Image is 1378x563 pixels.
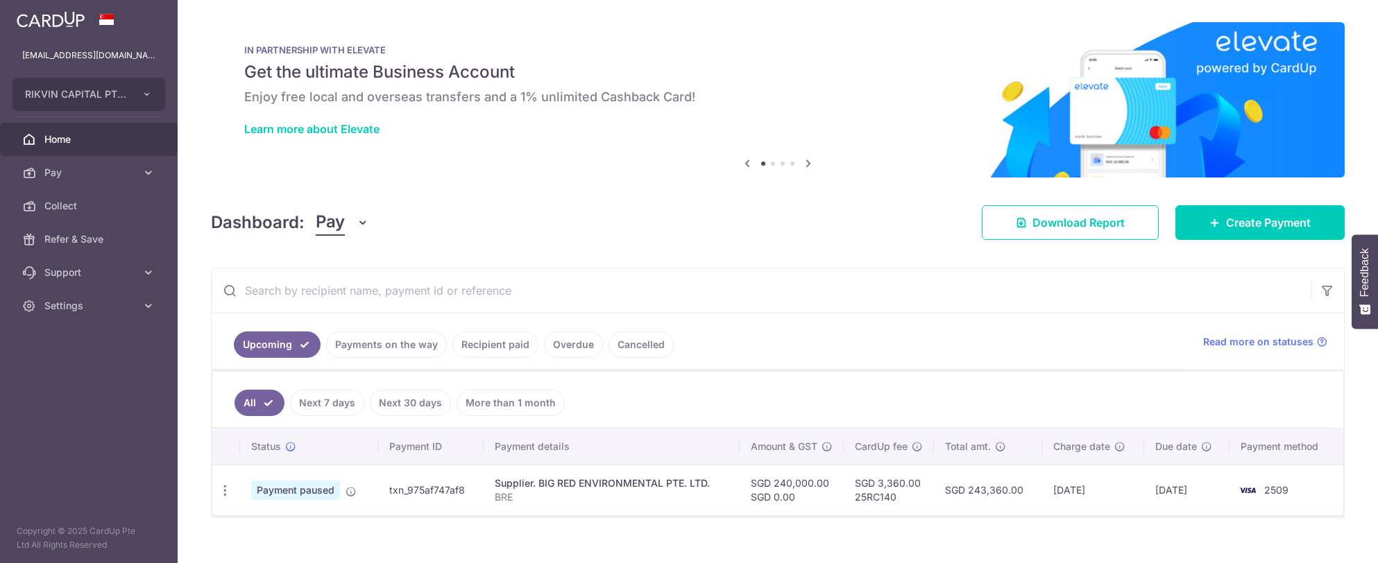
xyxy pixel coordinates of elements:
[1042,465,1144,515] td: [DATE]
[378,465,484,515] td: txn_975af747af8
[751,440,817,453] span: Amount & GST
[1144,465,1230,515] td: [DATE]
[211,22,1345,177] img: Renovation banner
[378,428,484,465] th: Payment ID
[1352,234,1378,329] button: Feedback - Show survey
[844,465,934,515] td: SGD 3,360.00 25RC140
[934,465,1042,515] td: SGD 243,360.00
[44,166,136,180] span: Pay
[244,61,1311,83] h5: Get the ultimate Business Account
[855,440,908,453] span: CardUp fee
[290,390,364,416] a: Next 7 days
[211,210,305,235] h4: Dashboard:
[1203,335,1327,349] a: Read more on statuses
[316,209,345,236] span: Pay
[235,390,284,416] a: All
[44,232,136,246] span: Refer & Save
[1234,482,1261,499] img: Bank Card
[44,132,136,146] span: Home
[251,440,281,453] span: Status
[1230,428,1343,465] th: Payment method
[495,490,729,504] p: BRE
[370,390,451,416] a: Next 30 days
[44,299,136,313] span: Settings
[251,480,340,500] span: Payment paused
[740,465,844,515] td: SGD 240,000.00 SGD 0.00
[1264,484,1288,496] span: 2509
[244,89,1311,105] h6: Enjoy free local and overseas transfers and a 1% unlimited Cashback Card!
[22,49,155,62] p: [EMAIL_ADDRESS][DOMAIN_NAME]
[17,11,85,28] img: CardUp
[1359,248,1371,297] span: Feedback
[1175,205,1345,240] a: Create Payment
[484,428,740,465] th: Payment details
[1032,214,1125,231] span: Download Report
[244,122,380,136] a: Learn more about Elevate
[326,331,447,358] a: Payments on the way
[212,268,1311,313] input: Search by recipient name, payment id or reference
[544,331,603,358] a: Overdue
[44,199,136,213] span: Collect
[945,440,991,453] span: Total amt.
[1155,440,1197,453] span: Due date
[1289,521,1364,556] iframe: Opens a widget where you can find more information
[495,476,729,490] div: Supplier. BIG RED ENVIRONMENTAL PTE. LTD.
[234,331,321,358] a: Upcoming
[1203,335,1313,349] span: Read more on statuses
[1226,214,1311,231] span: Create Payment
[609,331,674,358] a: Cancelled
[452,331,538,358] a: Recipient paid
[1053,440,1110,453] span: Charge date
[982,205,1159,240] a: Download Report
[457,390,565,416] a: More than 1 month
[44,266,136,279] span: Support
[25,87,128,101] span: RIKVIN CAPITAL PTE. LTD.
[12,78,165,111] button: RIKVIN CAPITAL PTE. LTD.
[244,44,1311,55] p: IN PARTNERSHIP WITH ELEVATE
[316,209,369,236] button: Pay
